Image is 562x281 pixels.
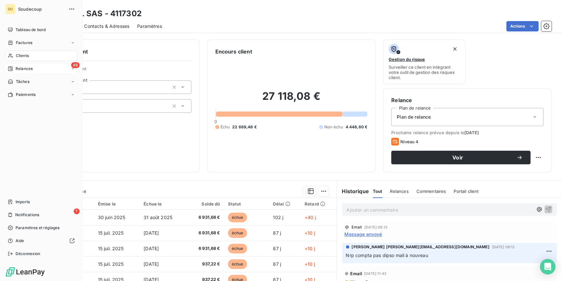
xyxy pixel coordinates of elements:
[389,57,425,62] span: Gestion du risque
[305,215,316,220] span: +40 j
[364,272,386,275] span: [DATE] 11:43
[16,92,36,98] span: Paiements
[228,244,247,253] span: échue
[74,208,80,214] span: 7
[346,252,428,258] span: Nrp compta pas dipso mail à nouveau
[416,189,446,194] span: Commentaires
[52,66,191,75] span: Propriétés Client
[273,230,281,236] span: 87 j
[5,4,16,14] div: SO
[189,245,220,252] span: 6 931,68 €
[16,251,40,257] span: Déconnexion
[305,201,332,206] div: Retard
[215,48,252,55] h6: Encours client
[383,40,465,84] button: Gestion du risqueSurveiller ce client en intégrant votre outil de gestion des risques client.
[399,155,516,160] span: Voir
[346,124,368,130] span: 4 448,60 €
[16,238,24,244] span: Aide
[16,225,59,231] span: Paramètres et réglages
[16,40,32,46] span: Factures
[189,214,220,221] span: 6 931,68 €
[273,201,297,206] div: Délai
[540,259,556,275] div: Open Intercom Messenger
[454,189,479,194] span: Portail client
[373,189,383,194] span: Tout
[16,199,30,205] span: Imports
[305,230,315,236] span: +10 j
[98,215,125,220] span: 30 juin 2025
[144,201,182,206] div: Échue le
[305,246,315,251] span: +10 j
[57,8,142,19] h3: ARNAL SAS - 4117302
[389,64,460,80] span: Surveiller ce client en intégrant votre outil de gestion des risques client.
[228,213,247,222] span: échue
[189,201,220,206] div: Solde dû
[144,261,159,267] span: [DATE]
[228,228,247,238] span: échue
[364,225,387,229] span: [DATE] 09:13
[98,261,124,267] span: 15 juil. 2025
[98,201,136,206] div: Émise le
[324,124,343,130] span: Non-échu
[15,212,39,218] span: Notifications
[305,261,315,267] span: +10 j
[144,246,159,251] span: [DATE]
[221,124,230,130] span: Échu
[391,130,544,135] span: Prochaine relance prévue depuis le
[98,246,124,251] span: 15 juil. 2025
[391,96,544,104] h6: Relance
[98,230,124,236] span: 15 juil. 2025
[464,130,479,135] span: [DATE]
[352,244,490,250] span: [PERSON_NAME] [PERSON_NAME][EMAIL_ADDRESS][DOMAIN_NAME]
[144,215,172,220] span: 31 août 2025
[16,53,29,59] span: Clients
[390,189,409,194] span: Relances
[5,267,45,277] img: Logo LeanPay
[492,245,515,249] span: [DATE] 09:12
[189,230,220,236] span: 6 931,68 €
[391,151,531,164] button: Voir
[273,261,281,267] span: 87 j
[228,259,247,269] span: échue
[337,187,369,195] h6: Historique
[144,230,159,236] span: [DATE]
[18,6,65,12] span: Soudecoup
[5,236,77,246] a: Aide
[228,201,265,206] div: Statut
[214,119,217,124] span: 0
[352,225,362,229] span: Email
[16,27,46,33] span: Tableau de bord
[16,79,29,85] span: Tâches
[39,48,191,55] h6: Informations client
[84,23,129,29] span: Contacts & Adresses
[215,90,368,109] h2: 27 118,08 €
[273,246,281,251] span: 87 j
[400,139,418,144] span: Niveau 4
[232,124,257,130] span: 22 669,48 €
[351,271,362,276] span: Email
[273,215,283,220] span: 102 j
[16,66,33,72] span: Relances
[71,62,80,68] span: 49
[506,21,539,31] button: Actions
[397,114,431,120] span: Plan de relance
[345,231,382,238] span: Message envoyé
[189,261,220,267] span: 937,22 €
[137,23,162,29] span: Paramètres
